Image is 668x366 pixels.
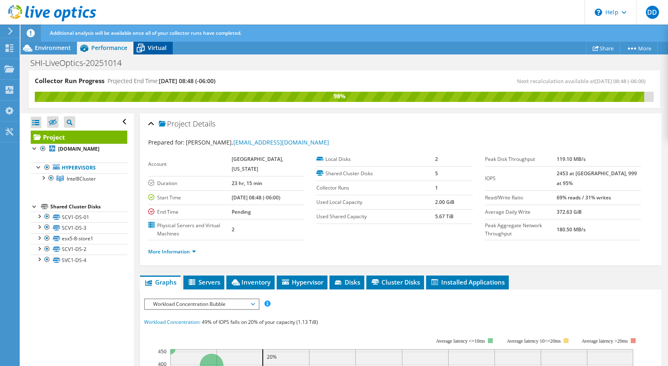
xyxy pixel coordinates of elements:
tspan: Average latency 10<=20ms [507,338,561,344]
a: SCV1-DS-01 [31,212,127,222]
label: Peak Disk Throughput [485,155,557,163]
a: Share [586,42,620,54]
span: Additional analysis will be available once all of your collector runs have completed. [50,29,241,36]
text: 450 [158,348,167,355]
a: Project [31,131,127,144]
tspan: Average latency <=10ms [436,338,485,344]
span: Inventory [230,278,271,286]
h1: SHI-LiveOptics-20251014 [27,59,134,68]
span: Installed Applications [430,278,505,286]
span: Virtual [148,44,167,52]
label: Local Disks [316,155,435,163]
label: Peak Aggregate Network Throughput [485,221,557,238]
label: Collector Runs [316,184,435,192]
a: [DOMAIN_NAME] [31,144,127,154]
label: Physical Servers and Virtual Machines [148,221,232,238]
b: 119.10 MB/s [557,156,586,163]
span: Cluster Disks [370,278,420,286]
label: Prepared for: [148,138,185,146]
label: Duration [148,179,232,188]
a: Intel8Cluster [31,173,127,184]
span: [PERSON_NAME], [186,138,329,146]
span: Intel8Cluster [67,175,96,182]
label: Shared Cluster Disks [316,169,435,178]
b: 180.50 MB/s [557,226,586,233]
a: More [620,42,658,54]
span: Graphs [144,278,176,286]
span: Details [193,119,215,129]
span: [DATE] 08:48 (-06:00) [159,77,215,85]
span: 49% of IOPS falls on 20% of your capacity (1.13 TiB) [202,319,318,325]
span: DD [646,6,659,19]
span: Hypervisor [281,278,323,286]
label: End Time [148,208,232,216]
a: More Information [148,248,196,255]
label: Used Local Capacity [316,198,435,206]
svg: \n [595,9,602,16]
b: 2 [435,156,438,163]
label: Account [148,160,232,168]
b: 69% reads / 31% writes [557,194,611,201]
span: Servers [187,278,220,286]
label: Read/Write Ratio [485,194,557,202]
h4: Projected End Time: [108,77,215,86]
a: esx5-8-store1 [31,233,127,244]
a: SCV1-DS-2 [31,244,127,255]
div: Shared Cluster Disks [50,202,127,212]
b: [DOMAIN_NAME] [58,145,99,152]
span: Disks [334,278,360,286]
text: 20% [267,353,277,360]
b: Pending [232,208,251,215]
div: 98% [35,92,644,101]
span: Workload Concentration: [144,319,201,325]
span: [DATE] 08:48 (-06:00) [595,77,645,85]
b: [GEOGRAPHIC_DATA], [US_STATE] [232,156,283,172]
b: 2 [232,226,235,233]
span: Project [159,120,191,128]
a: [EMAIL_ADDRESS][DOMAIN_NAME] [233,138,329,146]
b: 5 [435,170,438,177]
b: 23 hr, 15 min [232,180,262,187]
b: [DATE] 08:48 (-06:00) [232,194,280,201]
span: Workload Concentration Bubble [149,299,254,309]
label: IOPS [485,174,557,183]
b: 2.00 GiB [435,199,454,206]
b: 2453 at [GEOGRAPHIC_DATA], 999 at 95% [557,170,637,187]
span: Environment [35,44,71,52]
a: Hypervisors [31,163,127,173]
label: Average Daily Write [485,208,557,216]
label: Used Shared Capacity [316,212,435,221]
text: Average latency >20ms [582,338,628,344]
b: 1 [435,184,438,191]
a: SCV1-DS-3 [31,222,127,233]
a: SVC1-DS-4 [31,255,127,265]
span: Next recalculation available at [517,77,650,85]
span: Performance [91,44,127,52]
label: Start Time [148,194,232,202]
b: 5.67 TiB [435,213,454,220]
b: 372.63 GiB [557,208,582,215]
